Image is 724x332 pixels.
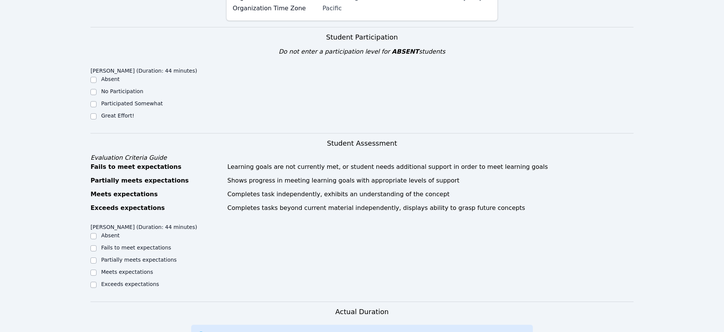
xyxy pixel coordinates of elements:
div: Shows progress in meeting learning goals with appropriate levels of support [227,176,634,185]
label: Fails to meet expectations [101,245,171,251]
label: Partially meets expectations [101,257,177,263]
div: Partially meets expectations [90,176,223,185]
div: Exceeds expectations [90,203,223,213]
div: Pacific [322,4,491,13]
div: Learning goals are not currently met, or student needs additional support in order to meet learni... [227,162,634,172]
h3: Student Assessment [90,138,634,149]
label: Great Effort! [101,113,134,119]
div: Completes tasks beyond current material independently, displays ability to grasp future concepts [227,203,634,213]
span: ABSENT [392,48,419,55]
h3: Actual Duration [335,307,388,317]
legend: [PERSON_NAME] (Duration: 44 minutes) [90,64,197,75]
label: Participated Somewhat [101,100,163,106]
label: No Participation [101,88,143,94]
label: Meets expectations [101,269,153,275]
label: Absent [101,232,120,238]
div: Completes task independently, exhibits an understanding of the concept [227,190,634,199]
div: Do not enter a participation level for students [90,47,634,56]
label: Organization Time Zone [233,4,318,13]
div: Evaluation Criteria Guide [90,153,634,162]
div: Fails to meet expectations [90,162,223,172]
h3: Student Participation [90,32,634,43]
label: Exceeds expectations [101,281,159,287]
label: Absent [101,76,120,82]
div: Meets expectations [90,190,223,199]
legend: [PERSON_NAME] (Duration: 44 minutes) [90,220,197,232]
